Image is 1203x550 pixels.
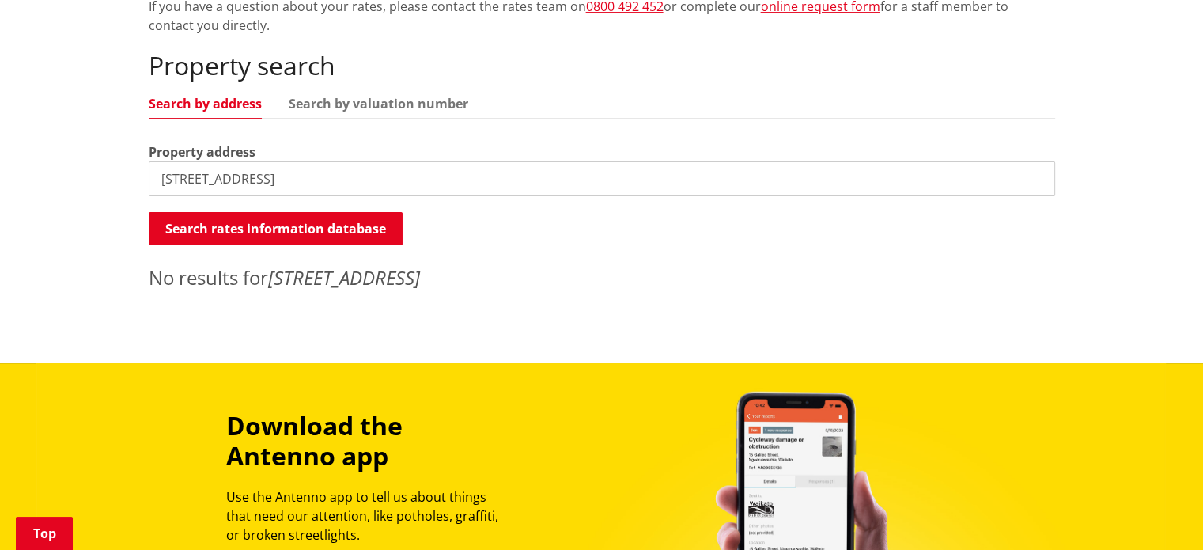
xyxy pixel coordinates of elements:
[149,264,1055,292] p: No results for
[226,411,513,472] h3: Download the Antenno app
[289,97,468,110] a: Search by valuation number
[1130,484,1187,541] iframe: Messenger Launcher
[149,142,255,161] label: Property address
[149,51,1055,81] h2: Property search
[149,161,1055,196] input: e.g. Duke Street NGARUAWAHIA
[149,212,403,245] button: Search rates information database
[226,487,513,544] p: Use the Antenno app to tell us about things that need our attention, like potholes, graffiti, or ...
[16,517,73,550] a: Top
[268,264,420,290] em: [STREET_ADDRESS]
[149,97,262,110] a: Search by address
